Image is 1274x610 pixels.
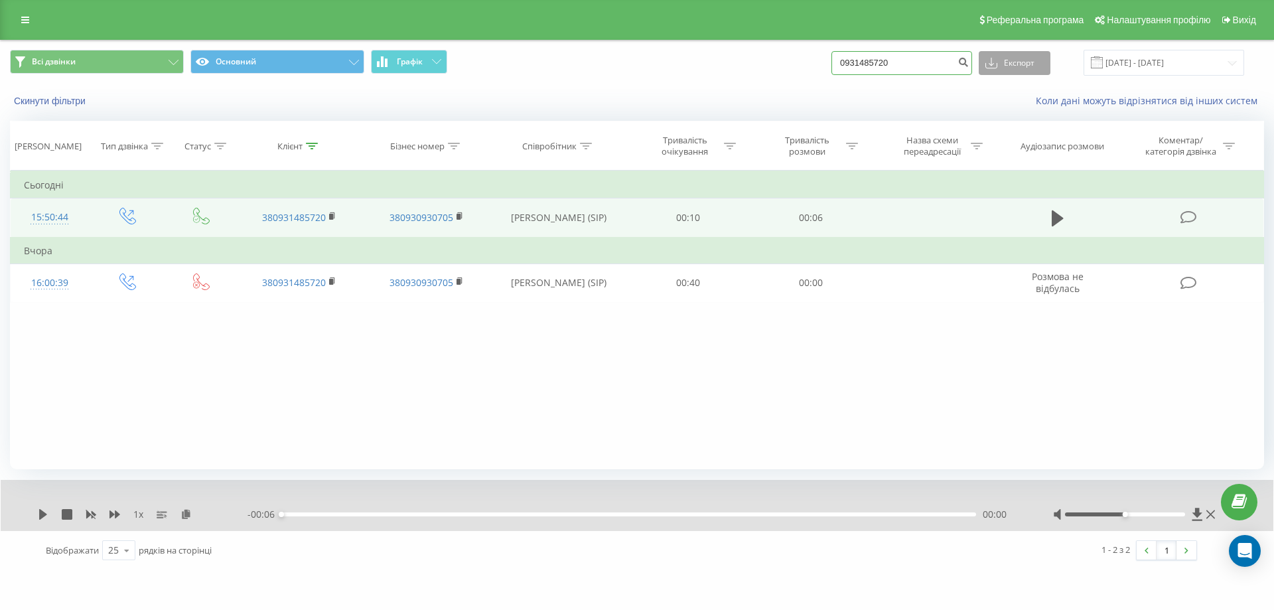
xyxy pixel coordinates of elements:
[262,211,326,224] a: 380931485720
[24,204,76,230] div: 15:50:44
[139,544,212,556] span: рядків на сторінці
[1229,535,1261,567] div: Open Intercom Messenger
[15,141,82,152] div: [PERSON_NAME]
[1233,15,1256,25] span: Вихід
[1021,141,1104,152] div: Аудіозапис розмови
[749,264,871,302] td: 00:00
[1157,541,1176,560] a: 1
[389,276,453,289] a: 380930930705
[490,264,627,302] td: [PERSON_NAME] (SIP)
[11,238,1264,264] td: Вчора
[390,141,445,152] div: Бізнес номер
[101,141,148,152] div: Тип дзвінка
[522,141,577,152] div: Співробітник
[10,50,184,74] button: Всі дзвінки
[896,135,967,157] div: Назва схеми переадресації
[749,198,871,238] td: 00:06
[1032,270,1084,295] span: Розмова не відбулась
[11,172,1264,198] td: Сьогодні
[1107,15,1210,25] span: Налаштування профілю
[979,51,1050,75] button: Експорт
[490,198,627,238] td: [PERSON_NAME] (SIP)
[1122,512,1127,517] div: Accessibility label
[108,544,119,557] div: 25
[983,508,1007,521] span: 00:00
[987,15,1084,25] span: Реферальна програма
[1142,135,1220,157] div: Коментар/категорія дзвінка
[190,50,364,74] button: Основний
[650,135,721,157] div: Тривалість очікування
[133,508,143,521] span: 1 x
[389,211,453,224] a: 380930930705
[277,141,303,152] div: Клієнт
[627,198,749,238] td: 00:10
[184,141,211,152] div: Статус
[32,56,76,67] span: Всі дзвінки
[24,270,76,296] div: 16:00:39
[831,51,972,75] input: Пошук за номером
[279,512,284,517] div: Accessibility label
[772,135,843,157] div: Тривалість розмови
[46,544,99,556] span: Відображати
[397,57,423,66] span: Графік
[1036,94,1264,107] a: Коли дані можуть відрізнятися вiд інших систем
[248,508,281,521] span: - 00:06
[1101,543,1130,556] div: 1 - 2 з 2
[371,50,447,74] button: Графік
[262,276,326,289] a: 380931485720
[627,264,749,302] td: 00:40
[10,95,92,107] button: Скинути фільтри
